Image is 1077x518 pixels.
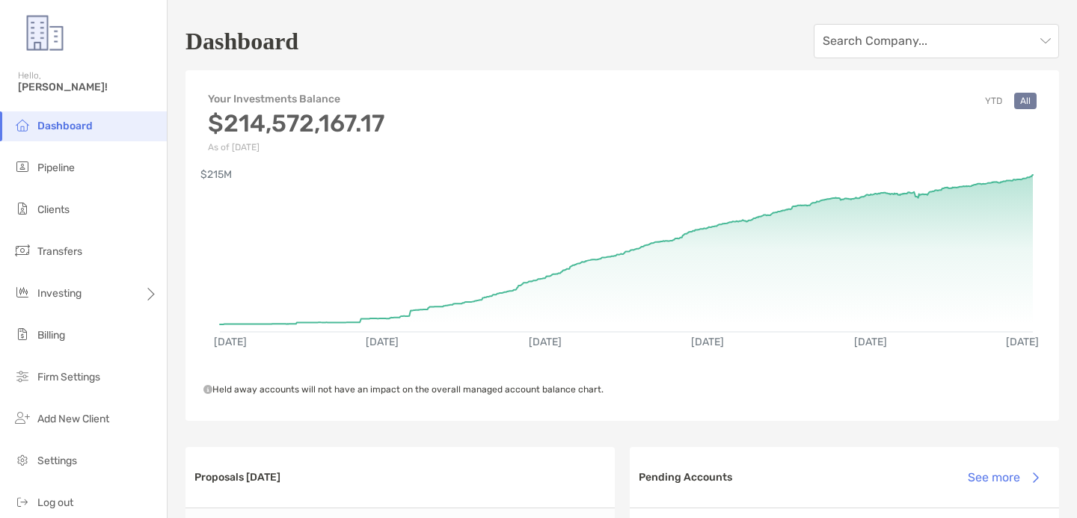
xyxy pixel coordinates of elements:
text: [DATE] [366,336,399,348]
span: Firm Settings [37,371,100,383]
img: billing icon [13,325,31,343]
span: Billing [37,329,65,342]
span: Log out [37,496,73,509]
span: [PERSON_NAME]! [18,81,158,93]
h4: Your Investments Balance [208,93,384,105]
text: [DATE] [691,336,724,348]
span: Transfers [37,245,82,258]
text: [DATE] [529,336,562,348]
text: [DATE] [854,336,887,348]
h1: Dashboard [185,28,298,55]
button: See more [956,461,1050,494]
text: [DATE] [1006,336,1039,348]
span: Investing [37,287,82,300]
p: As of [DATE] [208,142,384,152]
img: dashboard icon [13,116,31,134]
img: settings icon [13,451,31,469]
img: Zoe Logo [18,6,72,60]
span: Dashboard [37,120,93,132]
span: Settings [37,454,77,467]
text: $215M [200,168,232,181]
img: add_new_client icon [13,409,31,427]
span: Held away accounts will not have an impact on the overall managed account balance chart. [203,384,604,395]
h3: Proposals [DATE] [194,471,280,484]
img: firm-settings icon [13,367,31,385]
img: clients icon [13,200,31,218]
span: Add New Client [37,413,109,425]
h3: Pending Accounts [639,471,732,484]
h3: $214,572,167.17 [208,109,384,138]
img: pipeline icon [13,158,31,176]
img: logout icon [13,493,31,511]
img: investing icon [13,283,31,301]
button: YTD [979,93,1008,109]
span: Pipeline [37,161,75,174]
img: transfers icon [13,241,31,259]
text: [DATE] [214,336,247,348]
span: Clients [37,203,70,216]
button: All [1014,93,1037,109]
